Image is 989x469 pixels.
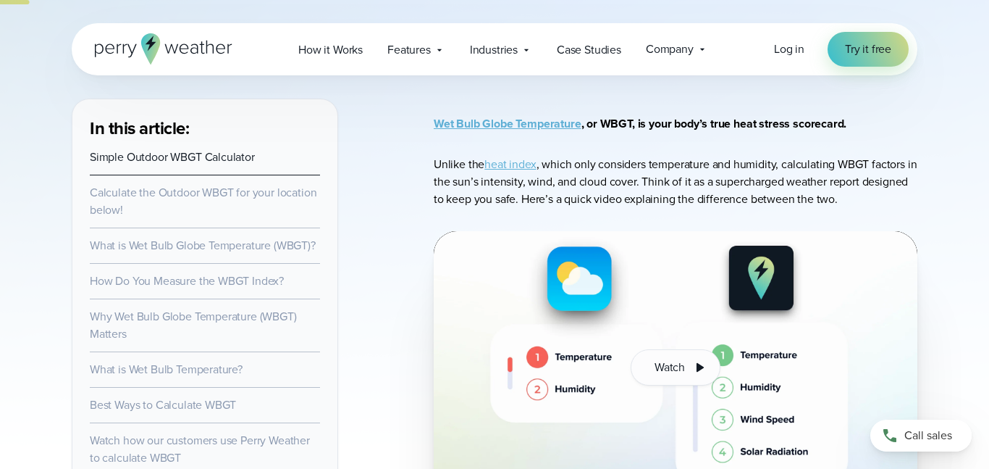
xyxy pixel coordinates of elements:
span: Watch [655,359,685,376]
span: Industries [470,41,518,59]
a: Calculate the Outdoor WBGT for your location below! [90,184,316,218]
a: How Do You Measure the WBGT Index? [90,273,284,289]
strong: , or WBGT, is your body’s true heat stress scorecard. [434,115,846,132]
a: Simple Outdoor WBGT Calculator [90,149,255,165]
span: Call sales [904,427,952,444]
span: Case Studies [557,41,621,59]
button: Watch [631,349,720,386]
h3: In this article: [90,117,320,140]
a: What is Wet Bulb Temperature? [90,361,243,378]
a: Case Studies [544,35,634,65]
a: heat index [484,156,536,173]
span: Features [387,41,431,59]
a: Call sales [870,420,972,452]
a: Try it free [828,32,909,67]
span: Try it free [845,41,891,58]
iframe: WBGT Explained: Listen as we break down all you need to know about WBGT Video [476,9,875,69]
a: Watch how our customers use Perry Weather to calculate WBGT [90,432,310,466]
a: How it Works [286,35,375,65]
a: What is Wet Bulb Globe Temperature (WBGT)? [90,237,316,254]
span: Company [646,41,694,58]
a: Why Wet Bulb Globe Temperature (WBGT) Matters [90,308,297,342]
p: Unlike the , which only considers temperature and humidity, calculating WBGT factors in the sun’s... [434,156,917,208]
a: Log in [774,41,804,58]
a: Wet Bulb Globe Temperature [434,115,581,132]
span: Log in [774,41,804,57]
span: How it Works [298,41,363,59]
a: Best Ways to Calculate WBGT [90,397,236,413]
